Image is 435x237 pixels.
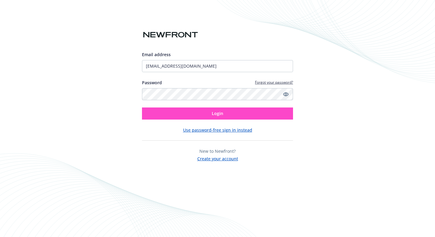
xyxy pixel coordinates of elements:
label: Password [142,79,162,86]
img: Newfront logo [142,30,199,40]
a: Forgot your password? [255,80,293,85]
input: Enter your email [142,60,293,72]
button: Login [142,107,293,120]
button: Create your account [197,154,238,162]
button: Use password-free sign in instead [183,127,252,133]
input: Enter your password [142,88,293,100]
a: Show password [282,91,289,98]
span: New to Newfront? [199,148,236,154]
span: Email address [142,52,171,57]
span: Login [212,110,223,116]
